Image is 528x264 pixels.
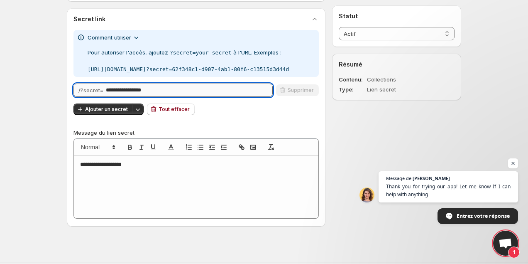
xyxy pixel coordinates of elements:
h2: Secret link [73,15,105,23]
dt: Contenu : [339,75,365,84]
code: ?secret=your-secret [170,49,232,56]
dd: Lien secret [367,85,431,94]
span: Thank you for trying our app! Let me know If I can help with anything. [386,183,511,198]
span: Message de [386,176,411,180]
span: [PERSON_NAME] [413,176,450,180]
dt: Type : [339,85,365,94]
button: Autres actions d'enregistrement [132,104,144,115]
span: Ajouter un secret [85,106,128,113]
code: [URL][DOMAIN_NAME] ?secret= 62f348c1-d907-4ab1-80f6-c13515d3d44d [88,65,289,74]
p: Message du lien secret [73,128,319,137]
button: Comment utiliser [83,31,145,44]
button: Effacer tous les secrets [147,104,195,115]
h2: Statut [339,12,455,20]
span: Comment utiliser [88,33,131,42]
span: /?secret= [78,87,103,94]
dd: Collections [367,75,431,84]
span: 1 [508,247,520,258]
h2: Résumé [339,60,455,69]
button: Ajouter un secret [73,104,133,115]
span: Tout effacer [159,106,190,113]
span: Entrez votre réponse [457,209,510,223]
div: Open chat [493,231,518,256]
p: Pour autoriser l'accès, ajoutez à l'URL. Exemples : [88,48,289,74]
